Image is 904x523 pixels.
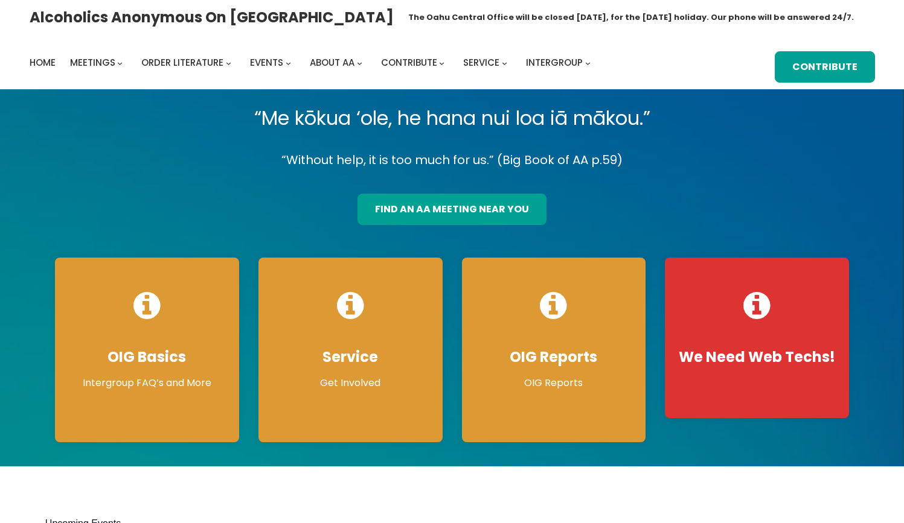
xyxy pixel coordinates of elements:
a: Meetings [70,54,115,71]
button: Events submenu [286,60,291,65]
button: Service submenu [502,60,507,65]
p: Get Involved [271,376,431,390]
a: Events [250,54,283,71]
a: Service [463,54,499,71]
span: Intergroup [526,56,583,69]
button: Order Literature submenu [226,60,231,65]
span: Home [30,56,56,69]
span: About AA [310,56,354,69]
button: Intergroup submenu [585,60,591,65]
a: find an aa meeting near you [357,194,546,225]
nav: Intergroup [30,54,595,71]
p: “Without help, it is too much for us.” (Big Book of AA p.59) [45,150,859,171]
p: Intergroup FAQ’s and More [67,376,227,390]
span: Order Literature [141,56,223,69]
p: “Me kōkua ‘ole, he hana nui loa iā mākou.” [45,101,859,135]
span: Contribute [381,56,437,69]
a: Alcoholics Anonymous on [GEOGRAPHIC_DATA] [30,4,394,30]
a: Contribute [381,54,437,71]
a: About AA [310,54,354,71]
h4: OIG Reports [474,348,634,366]
a: Home [30,54,56,71]
button: About AA submenu [357,60,362,65]
button: Contribute submenu [439,60,444,65]
h4: OIG Basics [67,348,227,366]
span: Meetings [70,56,115,69]
h4: We Need Web Techs! [677,348,837,366]
button: Meetings submenu [117,60,123,65]
a: Intergroup [526,54,583,71]
h4: Service [271,348,431,366]
p: OIG Reports [474,376,634,390]
a: Contribute [775,51,874,83]
span: Service [463,56,499,69]
span: Events [250,56,283,69]
h1: The Oahu Central Office will be closed [DATE], for the [DATE] holiday. Our phone will be answered... [408,11,854,24]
